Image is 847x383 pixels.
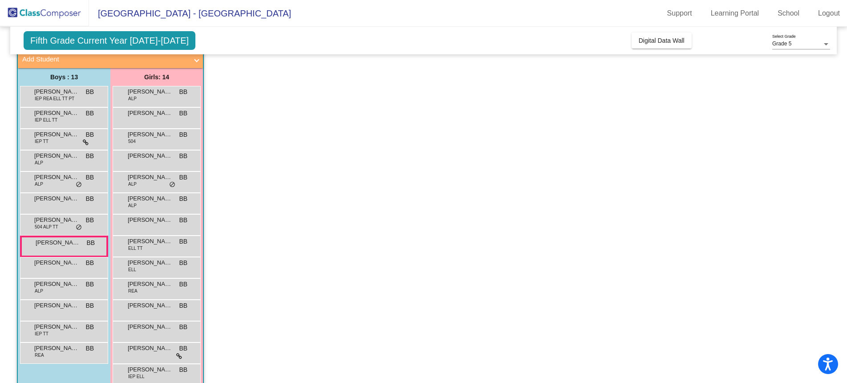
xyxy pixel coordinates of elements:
span: IEP TT [35,330,49,337]
div: Boys : 13 [18,68,110,86]
span: BB [85,280,94,289]
span: [PERSON_NAME] [34,87,79,96]
span: Fifth Grade Current Year [DATE]-[DATE] [24,31,195,50]
span: do_not_disturb_alt [76,181,82,188]
a: Logout [811,6,847,20]
span: BB [85,301,94,310]
span: [PERSON_NAME] [34,173,79,182]
span: BB [85,130,94,139]
span: [PERSON_NAME] [34,151,79,160]
span: ALP [35,159,43,166]
button: Digital Data Wall [632,33,692,49]
span: BB [179,237,187,246]
span: BB [85,344,94,353]
span: BB [179,109,187,118]
span: [PERSON_NAME] [34,109,79,118]
span: [PERSON_NAME] [128,194,172,203]
span: [PERSON_NAME] [34,216,79,224]
span: IEP TT [35,138,49,145]
span: [PERSON_NAME] [128,130,172,139]
span: BB [179,130,187,139]
span: 504 ALP TT [35,224,58,230]
span: IEP ELL TT [35,117,57,123]
span: BB [85,216,94,225]
span: BB [179,87,187,97]
span: BB [85,322,94,332]
span: [PERSON_NAME] [128,216,172,224]
span: BB [85,87,94,97]
span: ALP [35,288,43,294]
span: [PERSON_NAME] [128,87,172,96]
span: ALP [128,95,137,102]
span: [PERSON_NAME] [128,301,172,310]
span: BB [179,344,187,353]
span: [PERSON_NAME] [128,365,172,374]
span: BB [179,280,187,289]
span: BB [179,216,187,225]
span: REA [35,352,44,359]
span: BB [85,194,94,204]
span: BB [85,151,94,161]
span: ALP [128,202,137,209]
span: IEP REA ELL TT PT [35,95,74,102]
span: BB [86,238,95,248]
span: BB [85,173,94,182]
span: [PERSON_NAME] [34,194,79,203]
span: 504 [128,138,136,145]
span: [PERSON_NAME] [128,151,172,160]
span: [PERSON_NAME] [128,280,172,289]
span: BB [179,301,187,310]
span: BB [85,109,94,118]
a: School [770,6,806,20]
span: [PERSON_NAME] [128,258,172,267]
span: do_not_disturb_alt [169,181,175,188]
span: ALP [128,181,137,187]
span: [PERSON_NAME] [128,173,172,182]
a: Support [660,6,699,20]
span: [PERSON_NAME] [34,301,79,310]
span: [PERSON_NAME] [34,322,79,331]
span: [PERSON_NAME] [128,109,172,118]
span: BB [179,173,187,182]
span: [PERSON_NAME] [36,238,80,247]
span: BB [179,365,187,375]
span: [PERSON_NAME] [34,280,79,289]
span: do_not_disturb_alt [76,224,82,231]
span: BB [85,258,94,268]
mat-panel-title: Add Student [22,54,188,65]
span: [GEOGRAPHIC_DATA] - [GEOGRAPHIC_DATA] [89,6,291,20]
span: BB [179,258,187,268]
span: REA [128,288,138,294]
span: ELL TT [128,245,142,252]
mat-expansion-panel-header: Add Student [18,50,203,68]
span: BB [179,151,187,161]
span: [PERSON_NAME] [PERSON_NAME] [128,237,172,246]
span: ALP [35,181,43,187]
span: [PERSON_NAME] [34,130,79,139]
span: [PERSON_NAME] [34,344,79,353]
span: Grade 5 [772,41,791,47]
a: Learning Portal [704,6,766,20]
span: [PERSON_NAME] [128,322,172,331]
div: Girls: 14 [110,68,203,86]
span: [PERSON_NAME] [128,344,172,353]
span: BB [179,322,187,332]
span: Digital Data Wall [639,37,685,44]
span: ELL [128,266,136,273]
span: IEP ELL [128,373,145,380]
span: BB [179,194,187,204]
span: [PERSON_NAME] [34,258,79,267]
